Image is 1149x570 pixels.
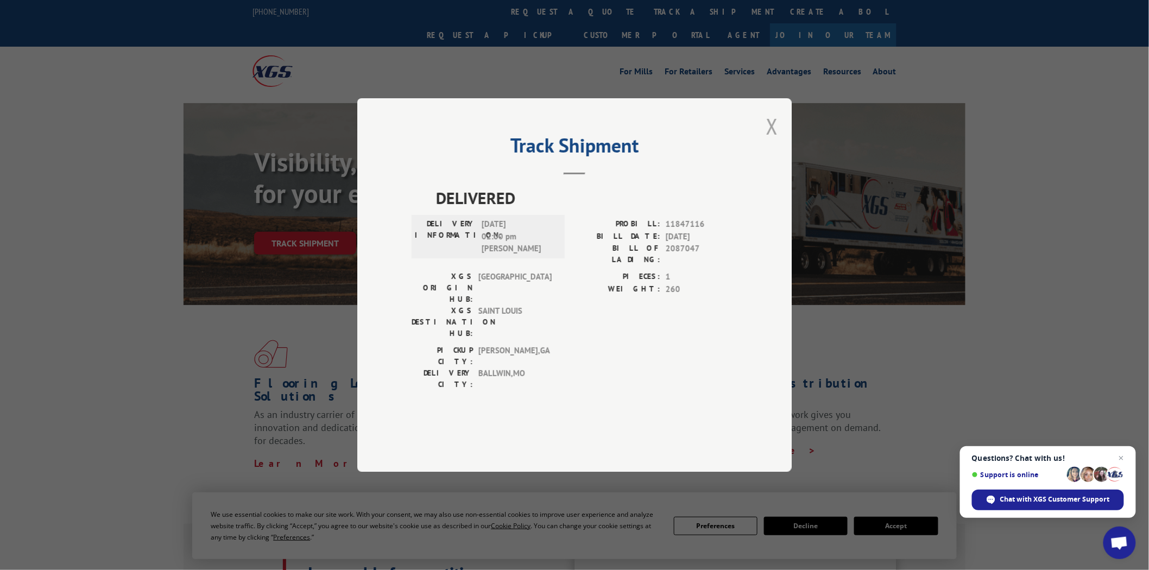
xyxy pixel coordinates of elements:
label: PROBILL: [574,218,660,231]
label: DELIVERY CITY: [412,368,473,390]
h2: Track Shipment [412,138,737,159]
label: BILL DATE: [574,231,660,243]
button: Close modal [766,112,778,141]
span: Close chat [1115,452,1128,465]
span: 2087047 [666,243,737,265]
div: Open chat [1103,527,1136,559]
span: 260 [666,283,737,296]
label: BILL OF LADING: [574,243,660,265]
label: DELIVERY INFORMATION: [415,218,476,255]
div: Chat with XGS Customer Support [972,490,1124,510]
span: [GEOGRAPHIC_DATA] [478,271,552,305]
span: DELIVERED [436,186,737,210]
label: XGS ORIGIN HUB: [412,271,473,305]
span: [DATE] [666,231,737,243]
span: [PERSON_NAME] , GA [478,345,552,368]
span: 11847116 [666,218,737,231]
label: XGS DESTINATION HUB: [412,305,473,339]
span: 1 [666,271,737,283]
label: PICKUP CITY: [412,345,473,368]
span: Chat with XGS Customer Support [1000,495,1110,504]
span: BALLWIN , MO [478,368,552,390]
span: SAINT LOUIS [478,305,552,339]
label: WEIGHT: [574,283,660,296]
span: [DATE] 02:00 pm [PERSON_NAME] [482,218,555,255]
span: Support is online [972,471,1063,479]
span: Questions? Chat with us! [972,454,1124,463]
label: PIECES: [574,271,660,283]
